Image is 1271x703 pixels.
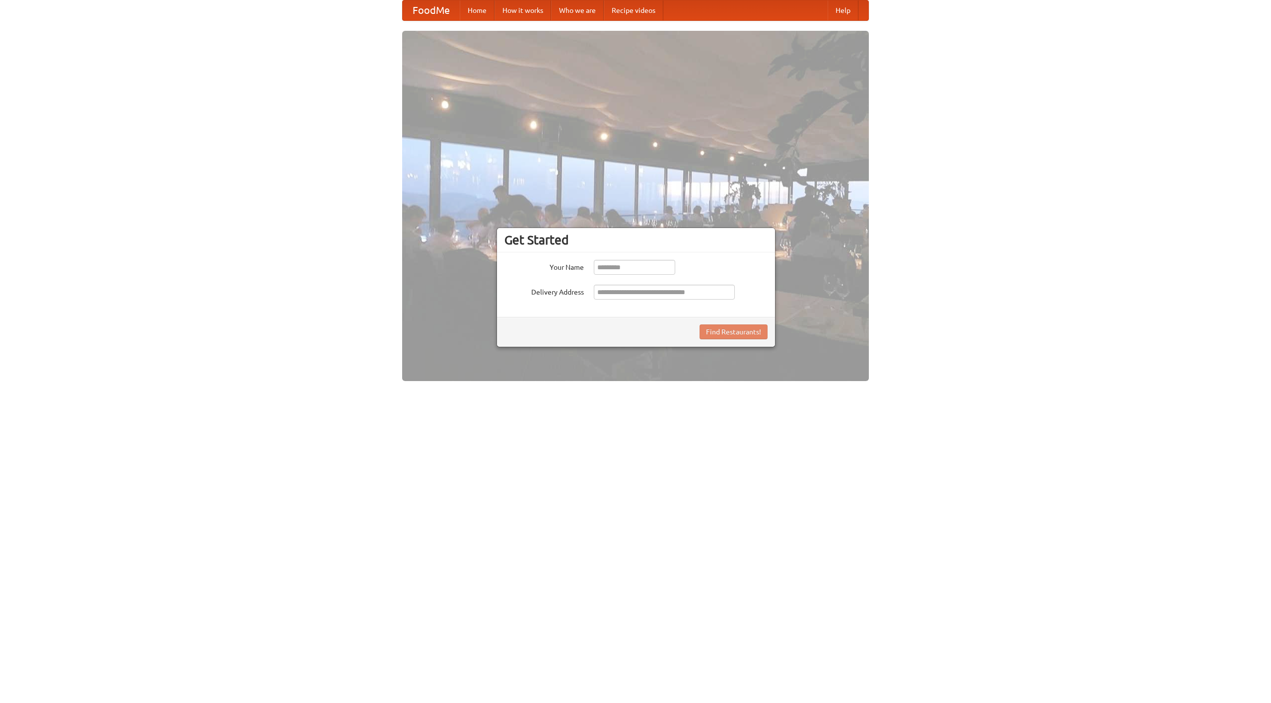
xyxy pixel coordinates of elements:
a: Home [460,0,494,20]
h3: Get Started [504,233,768,247]
label: Delivery Address [504,285,584,297]
label: Your Name [504,260,584,272]
a: FoodMe [403,0,460,20]
a: Recipe videos [604,0,663,20]
a: How it works [494,0,551,20]
a: Who we are [551,0,604,20]
a: Help [828,0,858,20]
button: Find Restaurants! [700,324,768,339]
